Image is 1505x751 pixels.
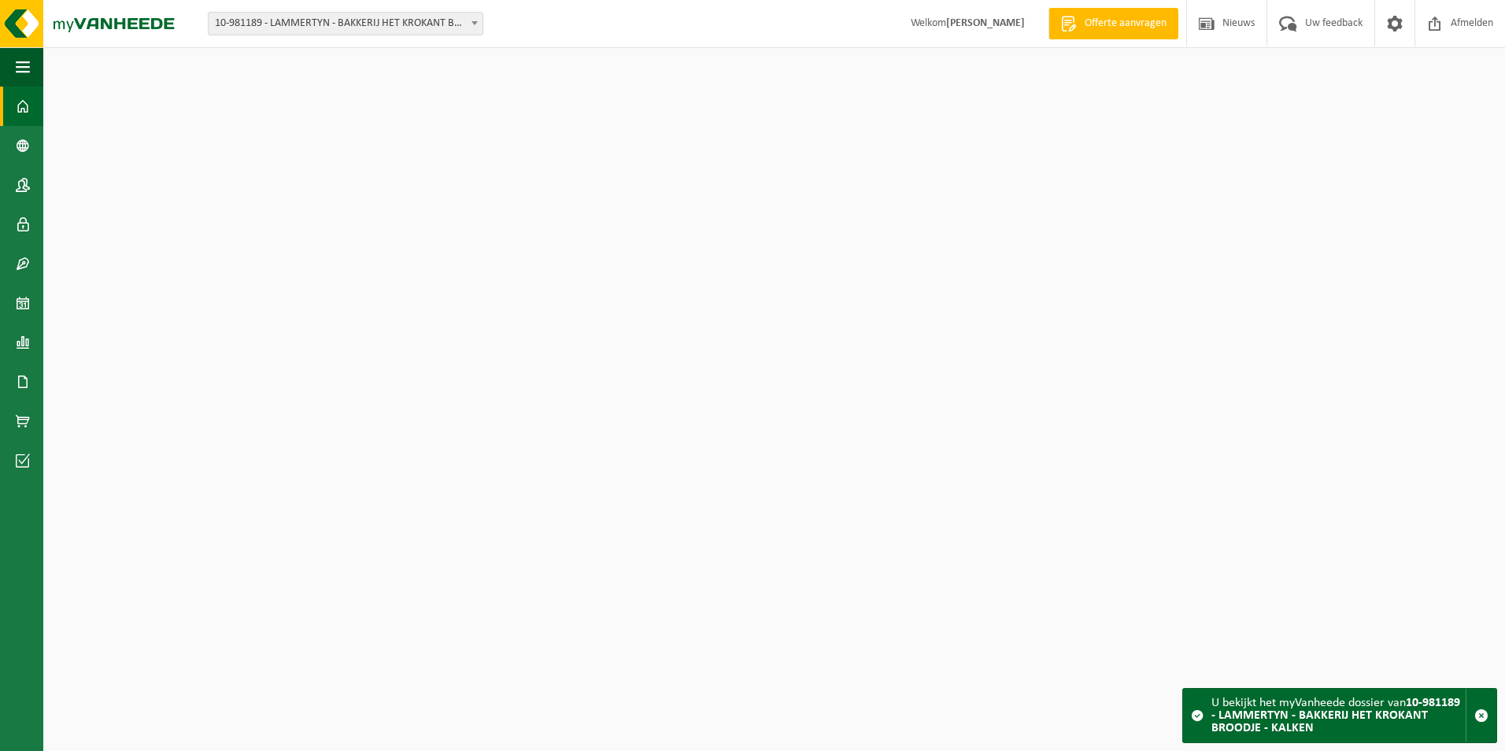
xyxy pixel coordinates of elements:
span: 10-981189 - LAMMERTYN - BAKKERIJ HET KROKANT BROODJE - KALKEN [209,13,483,35]
span: 10-981189 - LAMMERTYN - BAKKERIJ HET KROKANT BROODJE - KALKEN [208,12,483,35]
strong: [PERSON_NAME] [946,17,1025,29]
a: Offerte aanvragen [1048,8,1178,39]
strong: 10-981189 - LAMMERTYN - BAKKERIJ HET KROKANT BROODJE - KALKEN [1211,697,1460,734]
span: Offerte aanvragen [1081,16,1170,31]
div: U bekijkt het myVanheede dossier van [1211,689,1466,742]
